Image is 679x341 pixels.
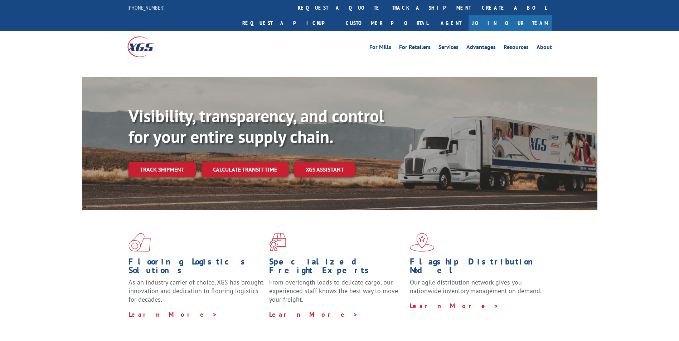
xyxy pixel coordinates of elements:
img: xgs-icon-focused-on-flooring-red [269,233,286,252]
a: Calculate transit time [202,162,288,177]
h1: Flagship Distribution Model [410,257,545,278]
a: Customer Portal [340,15,433,31]
a: [PHONE_NUMBER] [127,4,165,11]
a: Learn More > [128,310,218,318]
a: About [537,44,552,52]
a: Resources [504,44,529,52]
span: Our agile distribution network gives you nationwide inventory management on demand. [410,278,542,295]
b: Visibility, transparency, and control for your entire supply chain. [128,105,384,148]
a: For Retailers [399,44,431,52]
a: XGS ASSISTANT [294,162,355,177]
p: From overlength loads to delicate cargo, our experienced staff knows the best way to move your fr... [269,278,404,310]
a: Request a pickup [237,15,340,31]
a: Learn More > [410,302,499,310]
h1: Flooring Logistics Solutions [128,257,264,278]
a: Services [438,44,459,52]
a: For Mills [369,44,391,52]
a: Track shipment [128,162,196,177]
img: xgs-icon-flagship-distribution-model-red [410,233,435,252]
a: Learn More > [269,310,358,318]
span: As an industry carrier of choice, XGS has brought innovation and dedication to flooring logistics... [128,278,263,303]
a: Advantages [466,44,496,52]
a: Join Our Team [469,15,552,31]
a: Agent [433,15,469,31]
img: xgs-icon-total-supply-chain-intelligence-red [128,233,151,252]
h1: Specialized Freight Experts [269,257,404,278]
